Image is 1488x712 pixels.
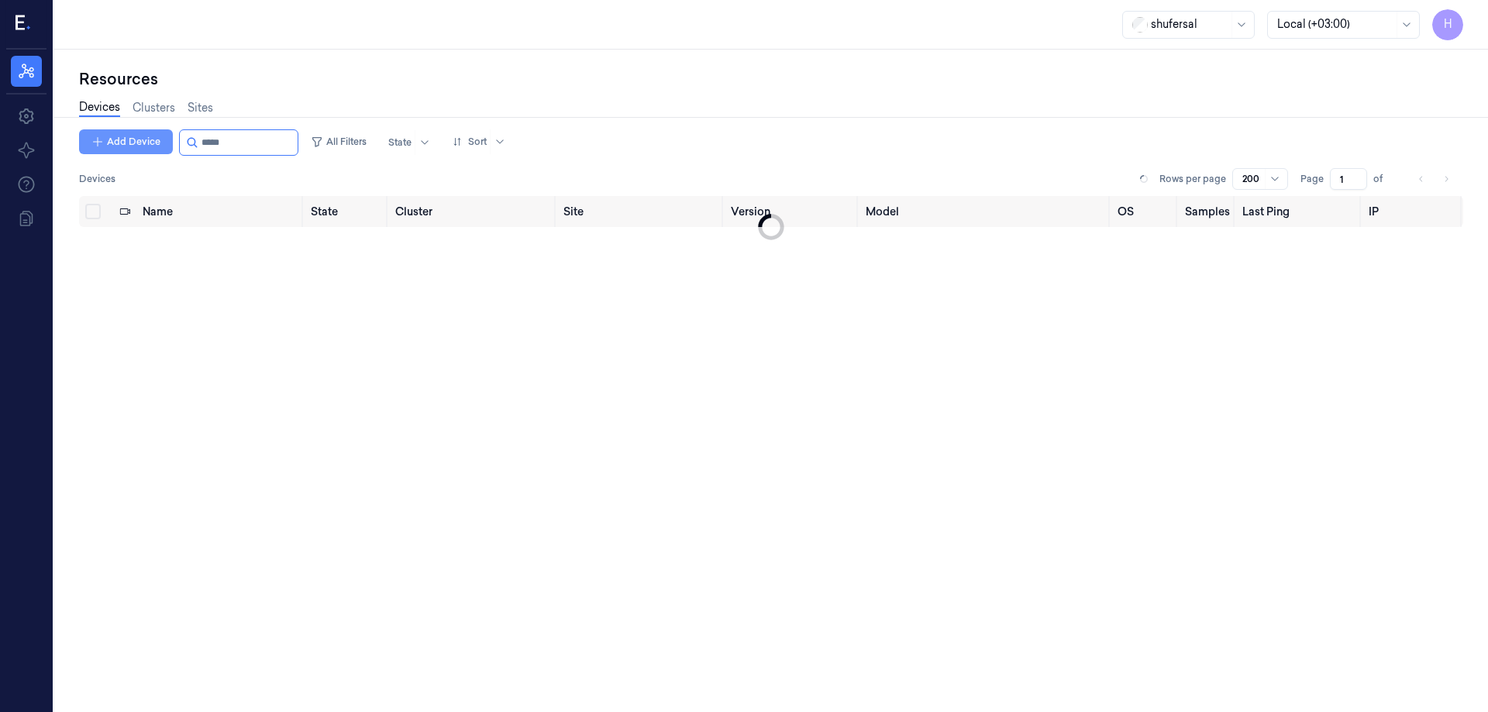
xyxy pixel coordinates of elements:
th: Last Ping [1236,196,1362,227]
span: of [1373,172,1398,186]
span: Devices [79,172,115,186]
th: IP [1362,196,1463,227]
button: All Filters [305,129,373,154]
th: Name [136,196,305,227]
th: State [305,196,389,227]
a: Devices [79,99,120,117]
th: Cluster [389,196,557,227]
button: Select all [85,204,101,219]
th: Site [557,196,725,227]
th: OS [1111,196,1179,227]
th: Version [725,196,859,227]
a: Sites [188,100,213,116]
nav: pagination [1410,168,1457,190]
div: Resources [79,68,1463,90]
button: Add Device [79,129,173,154]
span: Page [1300,172,1324,186]
th: Samples [1179,196,1236,227]
p: Rows per page [1159,172,1226,186]
a: Clusters [133,100,175,116]
button: H [1432,9,1463,40]
th: Model [859,196,1111,227]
